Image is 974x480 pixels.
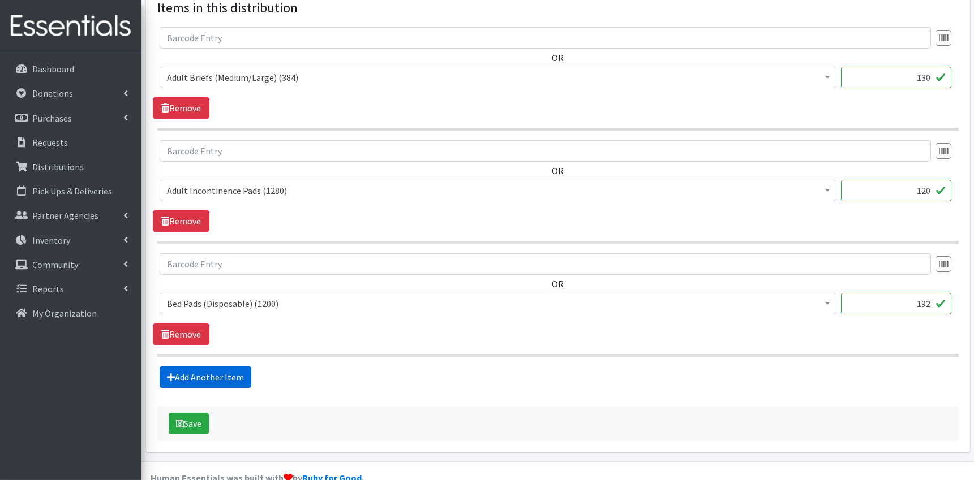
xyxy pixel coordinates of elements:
[552,164,564,178] label: OR
[32,235,70,246] p: Inventory
[5,253,137,276] a: Community
[160,180,836,201] span: Adult Incontinence Pads (1280)
[160,140,931,162] input: Barcode Entry
[153,323,209,345] a: Remove
[167,70,829,85] span: Adult Briefs (Medium/Large) (384)
[5,131,137,154] a: Requests
[167,296,829,312] span: Bed Pads (Disposable) (1200)
[5,278,137,300] a: Reports
[5,7,137,45] img: HumanEssentials
[167,183,829,198] span: Adult Incontinence Pads (1280)
[32,113,72,124] p: Purchases
[552,51,564,64] label: OR
[160,293,836,314] span: Bed Pads (Disposable) (1200)
[5,229,137,252] a: Inventory
[160,366,251,388] a: Add Another Item
[32,161,84,172] p: Distributions
[5,58,137,80] a: Dashboard
[5,180,137,202] a: Pick Ups & Deliveries
[5,82,137,105] a: Donations
[160,27,931,49] input: Barcode Entry
[841,293,951,314] input: Quantity
[32,259,78,270] p: Community
[32,210,98,221] p: Partner Agencies
[153,210,209,232] a: Remove
[841,180,951,201] input: Quantity
[5,107,137,129] a: Purchases
[32,308,97,319] p: My Organization
[153,97,209,119] a: Remove
[5,155,137,178] a: Distributions
[169,413,209,434] button: Save
[32,63,74,75] p: Dashboard
[32,88,73,99] p: Donations
[32,185,112,197] p: Pick Ups & Deliveries
[160,253,931,275] input: Barcode Entry
[552,277,564,291] label: OR
[32,283,64,295] p: Reports
[5,302,137,325] a: My Organization
[5,204,137,227] a: Partner Agencies
[160,67,836,88] span: Adult Briefs (Medium/Large) (384)
[841,67,951,88] input: Quantity
[32,137,68,148] p: Requests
